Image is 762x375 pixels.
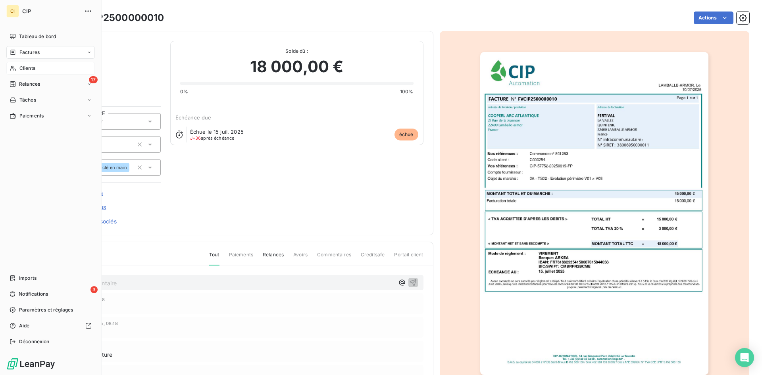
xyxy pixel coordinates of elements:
a: Paiements [6,110,95,122]
span: Paiements [19,112,44,119]
span: 17 [89,76,98,83]
span: Paiements [229,251,253,265]
span: Tableau de bord [19,33,56,40]
span: Déconnexion [19,338,50,345]
span: après échéance [190,136,235,140]
img: Logo LeanPay [6,358,56,370]
span: Relances [19,81,40,88]
span: 0% [180,88,188,95]
h3: FVCIP2500000010 [74,11,164,25]
span: Paramètres et réglages [19,306,73,313]
span: C000294 [62,50,161,57]
div: CI [6,5,19,17]
span: Commentaires [317,251,351,265]
span: 18 000,00 € [250,55,344,79]
div: Open Intercom Messenger [735,348,754,367]
span: échue [394,129,418,140]
span: 3 [90,286,98,293]
span: Portail client [394,251,423,265]
button: Actions [694,12,733,24]
a: 17Relances [6,78,95,90]
span: Aide [19,322,30,329]
span: Échéance due [175,114,212,121]
span: Tâches [19,96,36,104]
span: Clients [19,65,35,72]
span: CIP [22,8,79,14]
span: Creditsafe [361,251,385,265]
img: invoice_thumbnail [480,52,708,375]
span: Notifications [19,290,48,298]
span: Solde dû : [180,48,414,55]
a: Clients [6,62,95,75]
span: Avoirs [293,251,308,265]
span: Tout [209,251,219,265]
a: Factures [6,46,95,59]
span: Factures [19,49,40,56]
a: Tâches [6,94,95,106]
a: Aide [6,319,95,332]
a: Tableau de bord [6,30,95,43]
a: Paramètres et réglages [6,304,95,316]
a: Imports [6,272,95,285]
span: Imports [19,275,37,282]
span: 100% [400,88,414,95]
span: J+36 [190,135,201,141]
span: Échue le 15 juil. 2025 [190,129,244,135]
span: Relances [263,251,284,265]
